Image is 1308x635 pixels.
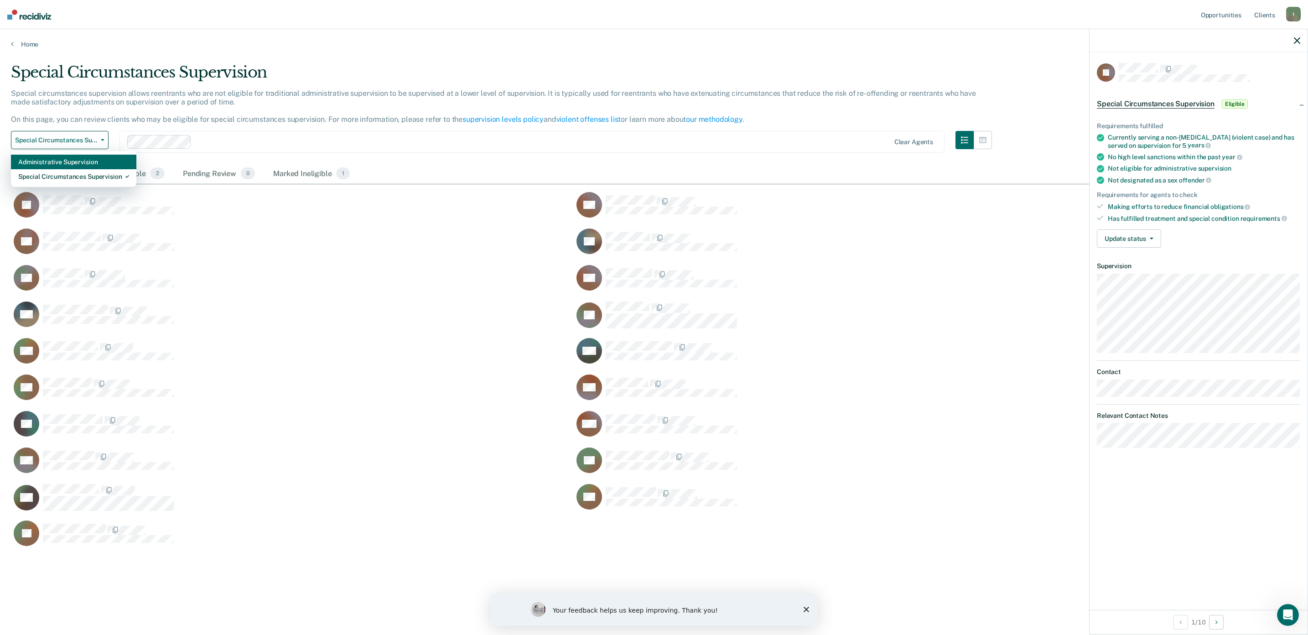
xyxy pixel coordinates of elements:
[686,115,742,124] a: our methodology
[1097,262,1300,270] dt: Supervision
[1097,122,1300,130] div: Requirements fulfilled
[574,374,1137,411] div: CaseloadOpportunityCell-528IS
[1108,176,1300,184] div: Not designated as a sex
[11,63,992,89] div: Special Circumstances Supervision
[1241,215,1287,222] span: requirements
[11,374,574,411] div: CaseloadOpportunityCell-124JW
[1090,610,1308,634] div: 1 / 10
[1179,177,1212,184] span: offender
[7,10,51,20] img: Recidiviz
[556,115,621,124] a: violent offenses list
[574,228,1137,265] div: CaseloadOpportunityCell-789GT
[11,228,574,265] div: CaseloadOpportunityCell-674GK
[11,484,574,520] div: CaseloadOpportunityCell-676IY
[574,338,1137,374] div: CaseloadOpportunityCell-508DP
[18,155,129,169] div: Administrative Supervision
[336,167,349,179] span: 1
[18,169,129,184] div: Special Circumstances Supervision
[181,164,257,184] div: Pending Review
[11,192,574,228] div: CaseloadOpportunityCell-220FA
[1097,229,1161,248] button: Update status
[11,447,574,484] div: CaseloadOpportunityCell-620HE
[1108,203,1300,211] div: Making efforts to reduce financial
[11,301,574,338] div: CaseloadOpportunityCell-2005X
[1286,7,1301,21] div: f
[1097,412,1300,420] dt: Relevant Contact Notes
[11,265,574,301] div: CaseloadOpportunityCell-658HN
[151,167,165,179] span: 2
[241,167,255,179] span: 0
[574,192,1137,228] div: CaseloadOpportunityCell-226DB
[1108,214,1300,223] div: Has fulfilled treatment and special condition
[11,89,976,124] p: Special circumstances supervision allows reentrants who are not eligible for traditional administ...
[894,138,933,146] div: Clear agents
[1097,368,1300,376] dt: Contact
[11,40,1297,48] a: Home
[1108,134,1300,149] div: Currently serving a non-[MEDICAL_DATA] (violent case) and has served on supervision for 5
[11,520,574,557] div: CaseloadOpportunityCell-6306S
[1209,615,1224,630] button: Next Opportunity
[1188,141,1211,149] span: years
[1198,165,1231,172] span: supervision
[1097,191,1300,199] div: Requirements for agents to check
[1210,203,1250,210] span: obligations
[574,411,1137,447] div: CaseloadOpportunityCell-771GG
[271,164,352,184] div: Marked Ineligible
[11,411,574,447] div: CaseloadOpportunityCell-8114X
[574,265,1137,301] div: CaseloadOpportunityCell-300HO
[1090,89,1308,119] div: Special Circumstances SupervisionEligible
[1108,165,1300,172] div: Not eligible for administrative
[574,447,1137,484] div: CaseloadOpportunityCell-3220U
[574,301,1137,338] div: CaseloadOpportunityCell-964GC
[462,115,544,124] a: supervision levels policy
[574,484,1137,520] div: CaseloadOpportunityCell-445BQ
[1222,99,1248,109] span: Eligible
[1108,153,1300,161] div: No high level sanctions within the past
[15,136,97,144] span: Special Circumstances Supervision
[11,338,574,374] div: CaseloadOpportunityCell-073JJ
[491,593,817,626] iframe: Survey by Kim from Recidiviz
[1097,99,1215,109] span: Special Circumstances Supervision
[1173,615,1188,630] button: Previous Opportunity
[1222,153,1242,161] span: year
[1277,604,1299,626] iframe: Intercom live chat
